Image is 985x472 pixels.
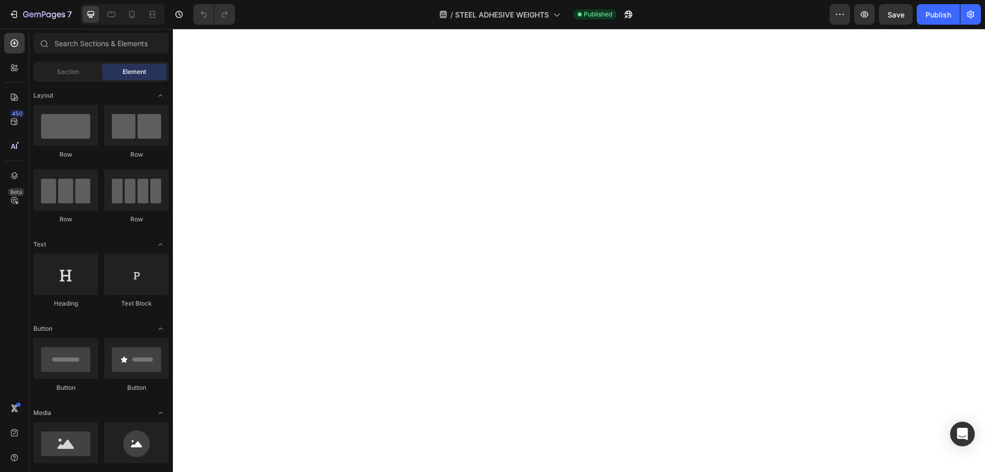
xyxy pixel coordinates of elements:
[584,10,612,19] span: Published
[152,405,169,421] span: Toggle open
[950,422,975,446] div: Open Intercom Messenger
[33,215,98,224] div: Row
[33,240,46,249] span: Text
[33,299,98,308] div: Heading
[10,109,25,118] div: 450
[33,408,51,418] span: Media
[33,383,98,392] div: Button
[104,150,169,159] div: Row
[104,383,169,392] div: Button
[173,29,985,472] iframe: Design area
[888,10,904,19] span: Save
[152,236,169,253] span: Toggle open
[152,87,169,104] span: Toggle open
[4,4,76,25] button: 7
[67,8,72,21] p: 7
[925,9,951,20] div: Publish
[33,33,169,53] input: Search Sections & Elements
[455,9,549,20] span: STEEL ADHESIVE WEIGHTS
[8,188,25,196] div: Beta
[193,4,235,25] div: Undo/Redo
[152,320,169,337] span: Toggle open
[57,67,79,77] span: Section
[450,9,453,20] span: /
[917,4,960,25] button: Publish
[879,4,913,25] button: Save
[33,91,53,100] span: Layout
[33,150,98,159] div: Row
[123,67,146,77] span: Element
[33,324,52,333] span: Button
[104,215,169,224] div: Row
[104,299,169,308] div: Text Block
